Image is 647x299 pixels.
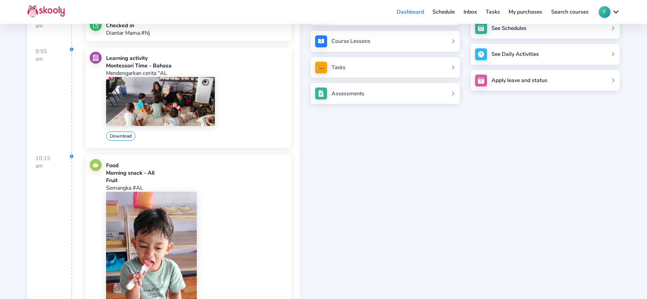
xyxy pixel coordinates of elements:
div: Assessments [332,90,364,97]
div: am [35,55,71,63]
div: Morning snack - All [106,169,258,177]
p: Diantar Mama.#Nj [106,29,150,37]
a: Tasks [315,62,455,74]
div: Course Lessons [332,37,370,45]
a: Inbox [459,6,481,17]
div: Apply leave and status [491,77,547,84]
a: Apply leave and status [471,70,620,91]
div: Food [106,162,258,169]
div: 9:55 [35,48,72,154]
button: Fchevron down outline [599,6,620,18]
div: am [35,22,71,30]
div: Tasks [332,64,345,71]
div: See Schedules [491,25,527,32]
div: Learning activity [106,54,287,62]
p: Mendengarkan cerita "AL [106,69,287,77]
a: See Schedules [471,18,620,39]
img: apply_leave.jpg [475,75,487,86]
a: My purchases [504,6,547,17]
a: Schedule [428,6,459,17]
a: Dashboard [392,6,428,17]
img: courses.jpg [315,35,327,47]
div: See Daily Activities [491,50,539,58]
img: tasksForMpWeb.png [315,62,327,74]
img: food.jpg [90,159,102,171]
img: checkin.jpg [90,19,102,31]
img: schedule.jpg [475,22,487,34]
a: Search courses [547,6,593,17]
img: 202412070848115500931045662322111429528484446419202508210256122372428417926222.jpg [106,77,215,126]
div: Checked in [106,22,150,29]
div: am [35,162,71,170]
a: See Daily Activities [471,44,620,65]
div: Montessori Time - Bahasa [106,62,287,69]
img: activity.jpg [475,48,487,60]
div: 9:20 [35,15,72,47]
img: assessments.jpg [315,88,327,99]
a: Course Lessons [315,35,455,47]
img: learning.jpg [90,52,102,64]
button: Download [106,131,135,141]
a: Tasks [481,6,504,17]
img: Skooly [27,4,65,18]
div: Fruit [106,177,258,184]
a: Assessments [315,88,455,99]
p: Semangka #AL [106,184,258,192]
